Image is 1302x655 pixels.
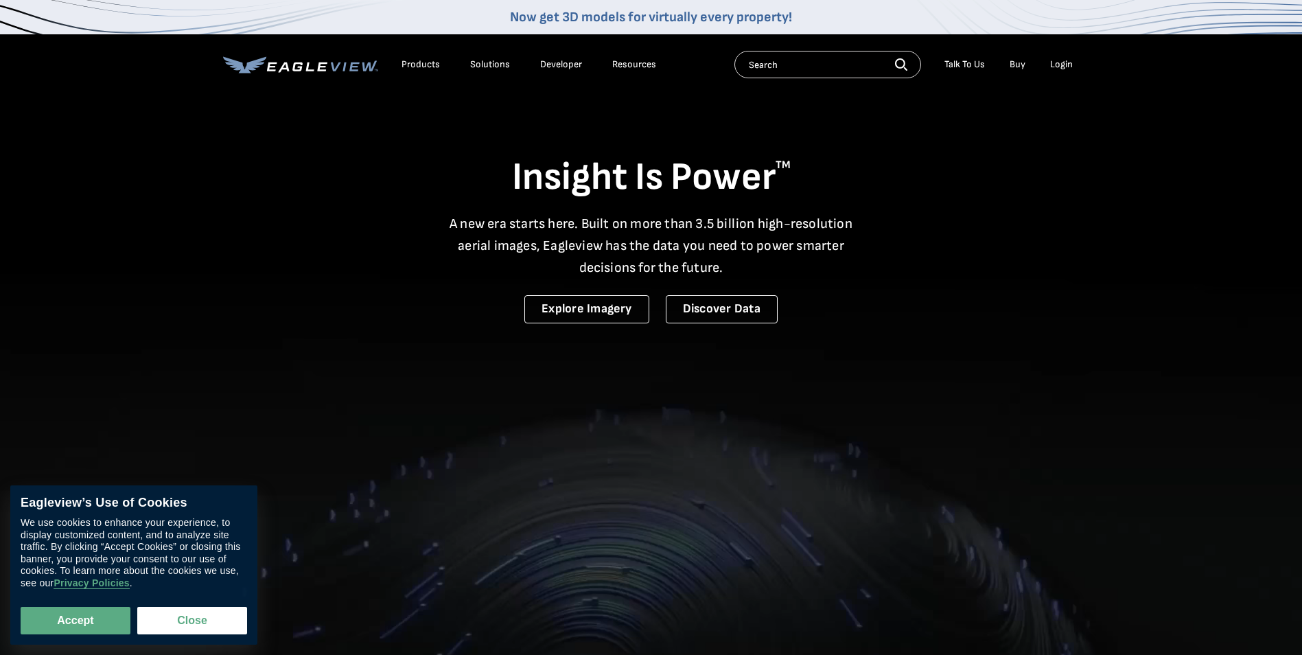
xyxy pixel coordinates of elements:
[734,51,921,78] input: Search
[1010,58,1025,71] a: Buy
[441,213,861,279] p: A new era starts here. Built on more than 3.5 billion high-resolution aerial images, Eagleview ha...
[21,496,247,511] div: Eagleview’s Use of Cookies
[666,295,778,323] a: Discover Data
[470,58,510,71] div: Solutions
[223,154,1080,202] h1: Insight Is Power
[21,607,130,634] button: Accept
[540,58,582,71] a: Developer
[524,295,649,323] a: Explore Imagery
[137,607,247,634] button: Close
[776,159,791,172] sup: TM
[1050,58,1073,71] div: Login
[510,9,792,25] a: Now get 3D models for virtually every property!
[402,58,440,71] div: Products
[612,58,656,71] div: Resources
[54,578,129,590] a: Privacy Policies
[21,518,247,590] div: We use cookies to enhance your experience, to display customized content, and to analyze site tra...
[944,58,985,71] div: Talk To Us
